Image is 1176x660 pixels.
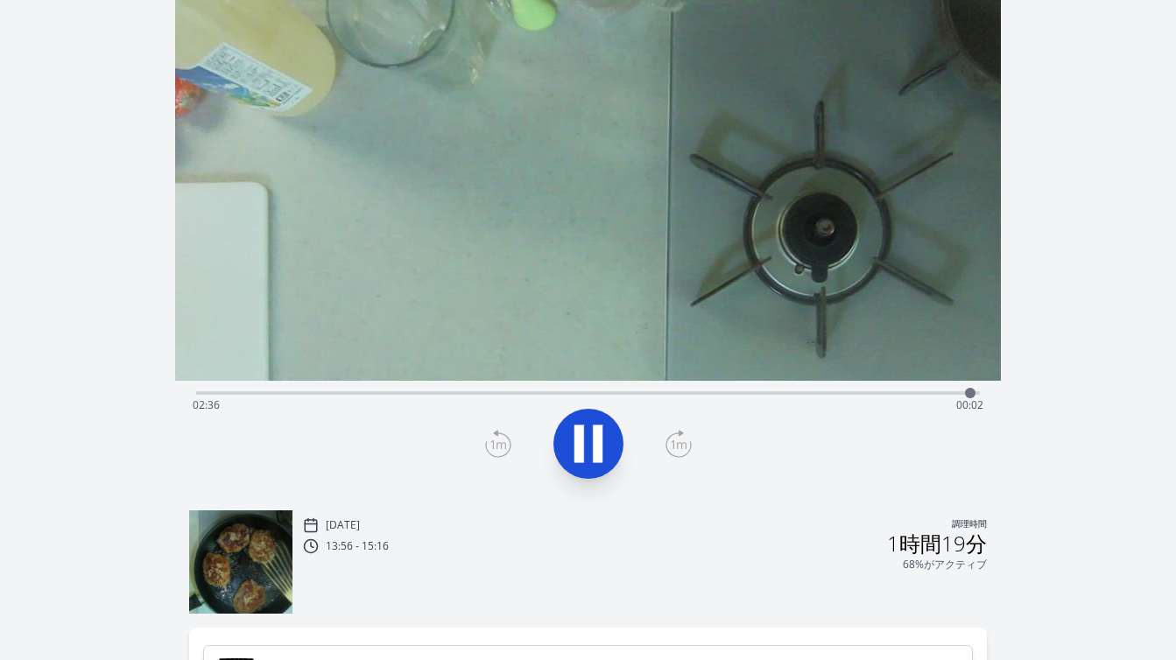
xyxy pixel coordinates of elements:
[887,529,987,558] font: 1時間19分
[326,538,389,553] font: 13:56 - 15:16
[903,557,987,572] font: 68%がアクティブ
[326,517,360,532] font: [DATE]
[189,510,292,614] img: 250915045706_thumb.jpeg
[956,397,983,412] span: 00:02
[193,397,220,412] span: 02:36
[952,518,987,530] font: 調理時間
